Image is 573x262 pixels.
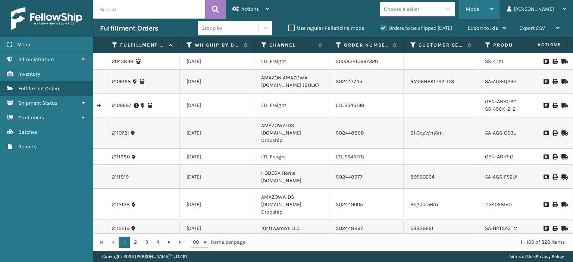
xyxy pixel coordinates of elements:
i: Print BOL [552,103,557,108]
a: SA-AGS-FS2U5-JV [485,174,526,180]
a: SA-AGS-QS3-OYS [485,78,525,85]
td: 1040 Aaron's LLC [254,220,329,237]
p: Copyright 2023 [PERSON_NAME]™ v 1.0.191 [102,251,187,262]
a: 1 [119,237,130,248]
span: Containers [18,114,44,121]
i: Request to Be Cancelled [544,226,548,231]
i: Print BOL [552,174,557,180]
td: LTL Freight [254,53,329,70]
i: Request to Be Cancelled [544,202,548,207]
td: 200013210697320 [329,53,404,70]
a: SS14SCK-2: 2 [485,106,516,112]
a: 2045838 [112,58,134,65]
a: Terms of Use [509,254,535,259]
a: 2112138 [112,201,130,208]
td: AMAZOWA-DS [DOMAIN_NAME] Dropship [254,189,329,220]
a: 3 [141,237,152,248]
i: Mark as Shipped [561,79,566,84]
i: Print BOL [552,130,557,136]
td: SO2447745 [329,70,404,94]
td: [DATE] [180,189,254,220]
td: [DATE] [180,94,254,117]
span: Inventory [18,71,40,77]
a: Privacy Policy [536,254,564,259]
td: AMAZON AMAZOWA [DOMAIN_NAME] (BULK) [254,70,329,94]
td: LTL.SS45178 [329,149,404,165]
td: [DATE] [180,220,254,237]
td: AMAZOWA-DS [DOMAIN_NAME] Dropship [254,117,329,149]
td: SO2449005 [329,189,404,220]
td: LTL Freight [254,94,329,117]
td: 89560264 [404,165,478,189]
a: SA-AGS-QS3U5-JV [485,130,527,136]
label: Orders to be shipped [DATE] [380,25,452,31]
i: Mark as Shipped [561,154,566,160]
a: 2109158 [112,78,131,85]
td: SO2448858 [329,117,404,149]
label: Use regular Palletizing mode [288,25,364,31]
i: Mark as Shipped [561,103,566,108]
td: Bsg0pr56m [404,189,478,220]
a: 2111819 [112,173,129,181]
td: LTL.SS45138 [329,94,404,117]
a: 2110721 [112,129,129,137]
span: Export to .xls [468,25,498,31]
a: Go to the last page [175,237,186,248]
img: logo [11,7,82,30]
span: Export CSV [519,25,545,31]
i: Request to Be Cancelled [544,130,548,136]
i: Print BOL [552,154,557,160]
div: Choose a seller [384,5,419,13]
td: [DATE] [180,70,254,94]
span: Menu [17,41,30,48]
i: Mark as Shipped [561,202,566,207]
label: Fulfillment Order Id [120,42,165,48]
i: Request to Be Cancelled [544,79,548,84]
td: [DATE] [180,117,254,149]
i: Request to Be Cancelled [544,174,548,180]
div: | [509,251,564,262]
label: Product SKU [493,42,538,48]
i: Request to Be Cancelled [544,154,548,160]
span: 100 [191,239,202,246]
span: Go to the next page [166,239,172,245]
span: Shipment Status [18,100,57,106]
td: SO2448967 [329,220,404,237]
i: Request to Be Cancelled [544,59,548,64]
a: 4 [152,237,163,248]
span: Batches [18,129,37,135]
td: 5M56NEKL-SPLIT3 [404,70,478,94]
h3: Fulfillment Orders [100,24,158,33]
span: Reports [18,143,37,150]
label: Order Number [344,42,389,48]
a: 113A058IVO [485,201,512,208]
i: Mark as Shipped [561,130,566,136]
span: Mode [466,6,479,12]
span: Administration [18,56,54,63]
td: [DATE] [180,165,254,189]
i: Print BOL [552,202,557,207]
i: Mark as Shipped [561,174,566,180]
td: SO2448977 [329,165,404,189]
a: SS14TXL [485,58,504,64]
i: Mark as Shipped [561,226,566,231]
span: Actions [514,39,566,51]
a: 2 [130,237,141,248]
a: 2109697 [112,102,131,109]
span: Go to the last page [177,239,183,245]
i: Print BOL [552,59,557,64]
span: Actions [241,6,259,12]
a: GEN-AB-P-Q [485,154,513,160]
td: E3839661 [404,220,478,237]
td: LTL Freight [254,149,329,165]
td: [DATE] [180,53,254,70]
a: Go to the next page [163,237,175,248]
span: items per page [191,237,245,248]
i: Print BOL [552,226,557,231]
label: Customer Service Order Number [419,42,464,48]
label: Channel [269,42,314,48]
a: GEN-AB-C-SCK: 2 [485,98,525,105]
div: Group by [201,24,222,32]
i: Mark as Shipped [561,59,566,64]
td: [DATE] [180,149,254,165]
